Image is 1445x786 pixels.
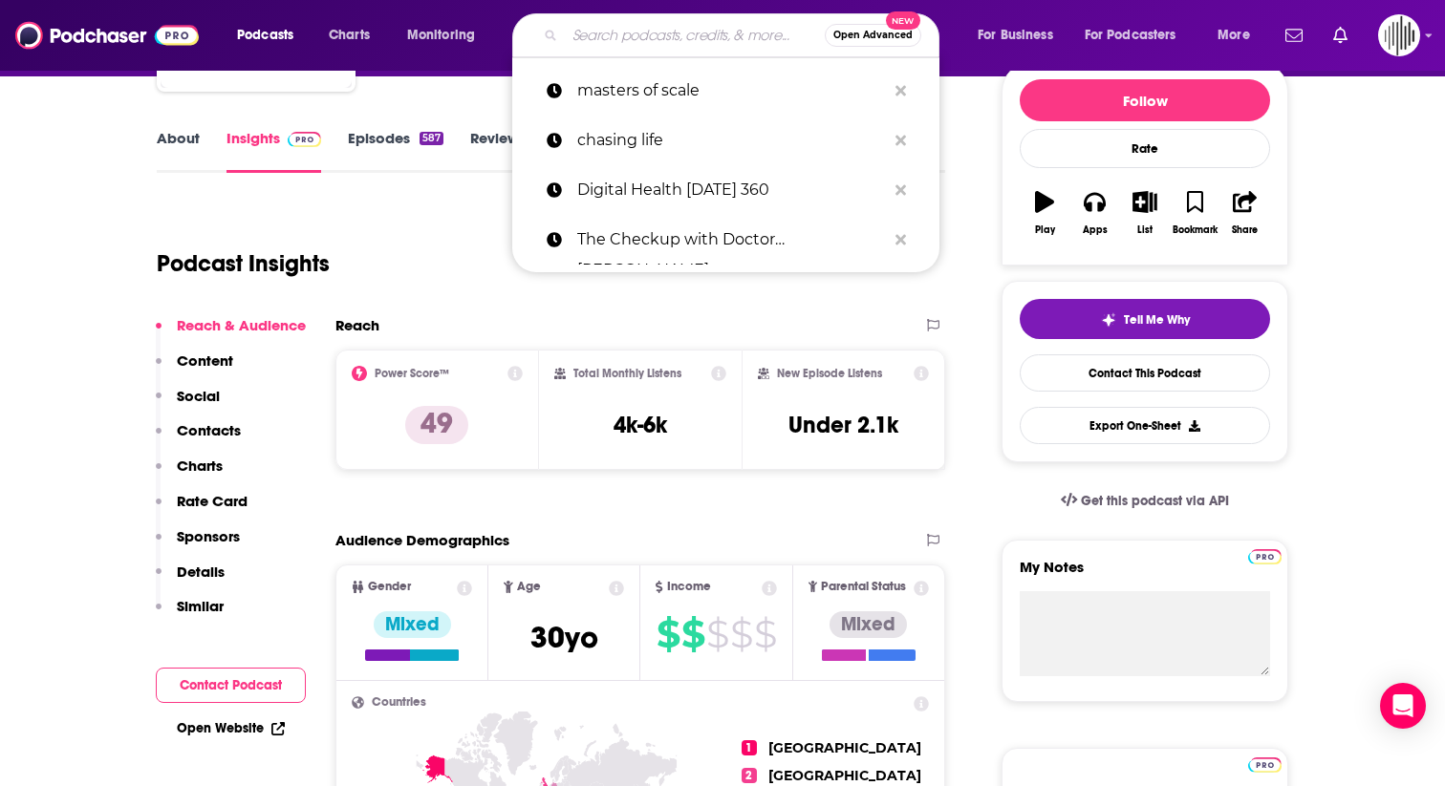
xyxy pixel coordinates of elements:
button: Similar [156,597,224,632]
h3: Under 2.1k [788,411,898,439]
span: Monitoring [407,22,475,49]
button: List [1120,179,1170,247]
button: Details [156,563,225,598]
span: More [1218,22,1250,49]
button: Bookmark [1170,179,1219,247]
span: Age [517,581,541,593]
a: Charts [316,20,381,51]
span: Tell Me Why [1124,312,1190,328]
button: Contact Podcast [156,668,306,703]
a: Show notifications dropdown [1278,19,1310,52]
button: Apps [1069,179,1119,247]
h1: Podcast Insights [157,249,330,278]
p: Details [177,563,225,581]
div: List [1137,224,1153,236]
span: Parental Status [821,581,906,593]
h2: New Episode Listens [777,367,882,380]
p: chasing life [577,116,886,165]
p: Digital Health Today 360 [577,165,886,215]
a: Pro website [1248,546,1282,564]
a: Open Website [177,720,285,736]
div: Open Intercom Messenger [1380,683,1426,729]
button: Reach & Audience [156,316,306,351]
img: Podchaser Pro [1248,757,1282,773]
span: For Business [978,22,1053,49]
button: open menu [964,20,1077,51]
button: Play [1020,179,1069,247]
span: For Podcasters [1085,22,1176,49]
span: Charts [329,22,370,49]
button: Content [156,351,233,387]
img: Podchaser - Follow, Share and Rate Podcasts [15,17,199,53]
span: New [886,11,920,30]
span: $ [754,619,776,649]
p: Contacts [177,421,241,439]
button: Social [156,387,220,422]
span: [GEOGRAPHIC_DATA] [768,739,921,756]
span: $ [730,619,752,649]
a: Episodes587 [348,129,443,173]
button: Export One-Sheet [1020,407,1270,444]
p: masters of scale [577,66,886,116]
button: open menu [224,20,318,51]
p: 49 [405,406,468,444]
p: Sponsors [177,527,240,545]
div: Rate [1020,129,1270,168]
span: 1 [742,740,757,755]
h2: Power Score™ [375,367,449,380]
button: Share [1220,179,1270,247]
button: Show profile menu [1378,14,1420,56]
button: Contacts [156,421,241,457]
img: tell me why sparkle [1101,312,1116,328]
a: Pro website [1248,754,1282,773]
p: Similar [177,597,224,615]
input: Search podcasts, credits, & more... [565,20,825,51]
span: 30 yo [530,619,598,656]
p: Charts [177,457,223,475]
a: masters of scale [512,66,939,116]
img: User Profile [1378,14,1420,56]
div: 587 [420,132,443,145]
a: Reviews [470,129,526,173]
a: InsightsPodchaser Pro [226,129,321,173]
a: The Checkup with Doctor [PERSON_NAME] [512,215,939,265]
h2: Reach [335,316,379,334]
button: open menu [1072,20,1204,51]
span: [GEOGRAPHIC_DATA] [768,767,921,784]
button: tell me why sparkleTell Me Why [1020,299,1270,339]
p: Social [177,387,220,405]
button: Follow [1020,79,1270,121]
span: $ [681,619,704,649]
button: Charts [156,457,223,492]
div: Mixed [374,611,451,638]
h2: Audience Demographics [335,531,509,549]
a: Contact This Podcast [1020,354,1270,392]
span: Income [667,581,711,593]
div: Apps [1083,224,1108,236]
a: About [157,129,200,173]
a: Digital Health [DATE] 360 [512,165,939,215]
span: Logged in as gpg2 [1378,14,1420,56]
p: The Checkup with Doctor Mike [577,215,886,265]
a: chasing life [512,116,939,165]
label: My Notes [1020,558,1270,591]
div: Search podcasts, credits, & more... [530,13,958,57]
div: Share [1232,224,1258,236]
button: open menu [394,20,500,51]
p: Reach & Audience [177,316,306,334]
span: Open Advanced [833,31,913,40]
span: Countries [372,696,426,709]
button: Sponsors [156,527,240,563]
div: Bookmark [1173,224,1218,236]
span: Get this podcast via API [1081,493,1229,509]
span: $ [706,619,728,649]
div: Mixed [830,611,907,638]
button: Open AdvancedNew [825,24,921,47]
span: Podcasts [237,22,293,49]
h2: Total Monthly Listens [573,367,681,380]
a: Show notifications dropdown [1326,19,1355,52]
button: Rate Card [156,492,248,527]
span: Gender [368,581,411,593]
span: 2 [742,768,757,783]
